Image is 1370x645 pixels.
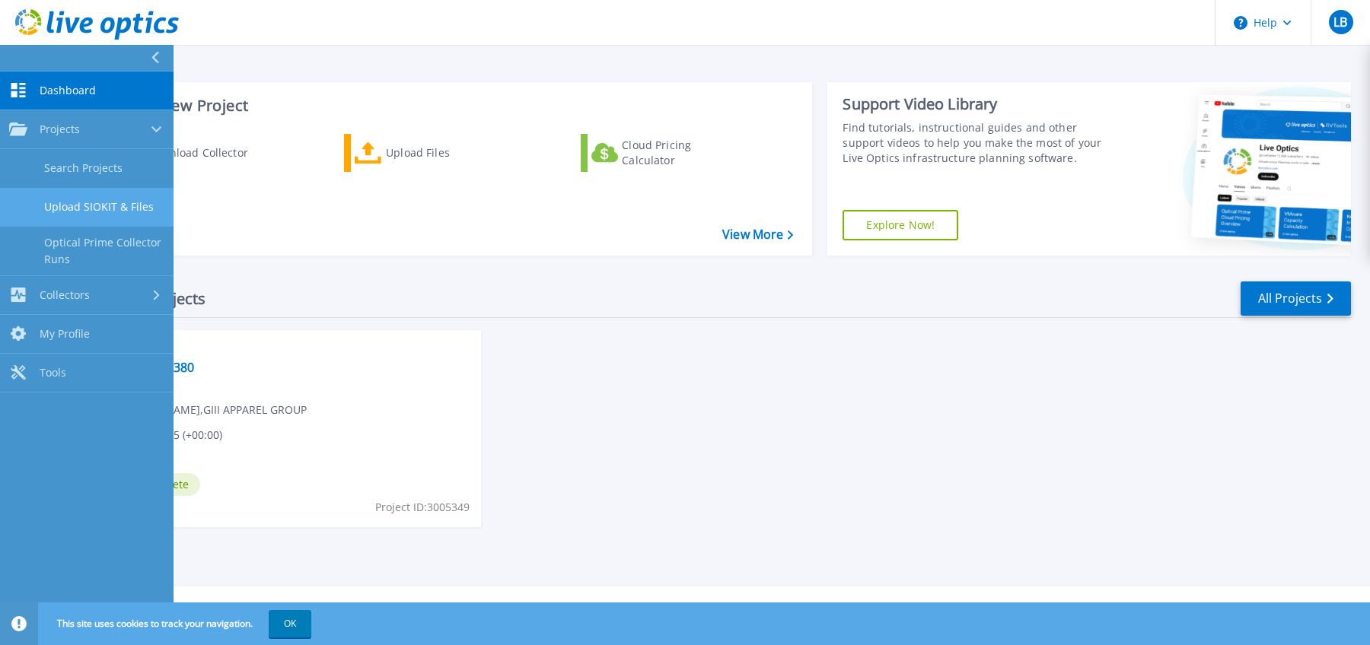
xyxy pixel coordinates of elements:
[40,327,90,341] span: My Profile
[375,499,470,516] span: Project ID: 3005349
[386,138,508,168] div: Upload Files
[40,122,80,136] span: Projects
[108,134,278,172] a: Download Collector
[40,84,96,97] span: Dashboard
[1333,16,1347,28] span: LB
[40,288,90,302] span: Collectors
[269,610,311,637] button: OK
[843,210,958,240] a: Explore Now!
[115,402,307,418] span: [PERSON_NAME] , GIII APPAREL GROUP
[722,227,793,242] a: View More
[115,339,472,356] span: Unity
[843,94,1108,114] div: Support Video Library
[581,134,750,172] a: Cloud Pricing Calculator
[40,366,66,380] span: Tools
[1241,281,1351,316] a: All Projects
[147,138,269,168] div: Download Collector
[42,610,311,637] span: This site uses cookies to track your navigation.
[344,134,514,172] a: Upload Files
[622,138,744,168] div: Cloud Pricing Calculator
[108,97,793,114] h3: Start a New Project
[843,120,1108,166] div: Find tutorials, instructional guides and other support videos to help you make the most of your L...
